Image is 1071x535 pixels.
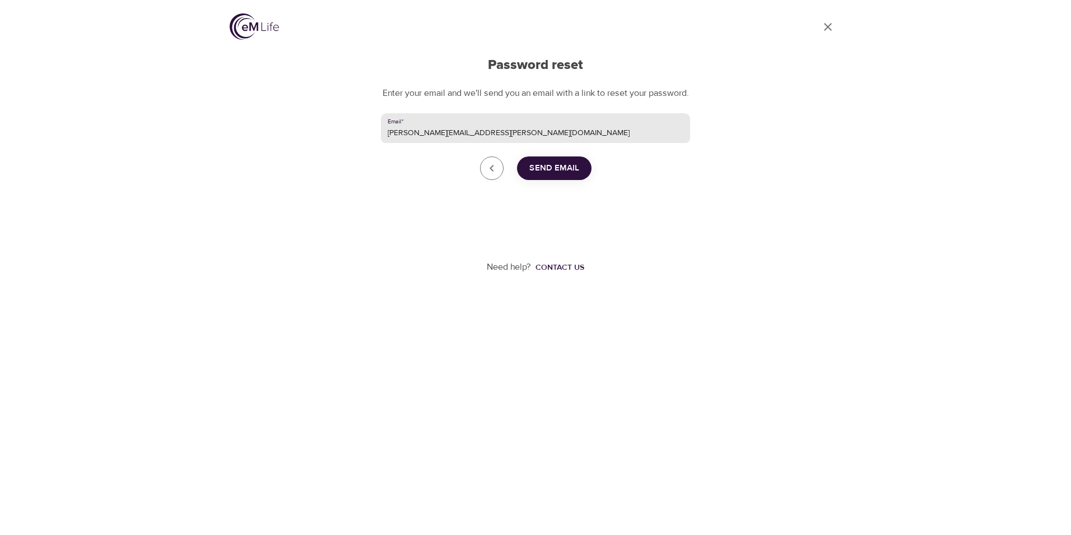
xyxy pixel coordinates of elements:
[230,13,279,40] img: logo
[381,87,690,100] p: Enter your email and we'll send you an email with a link to reset your password.
[531,262,584,273] a: Contact us
[814,13,841,40] a: close
[487,261,531,274] p: Need help?
[535,262,584,273] div: Contact us
[480,156,504,180] a: close
[529,161,579,176] span: Send Email
[381,57,690,73] h2: Password reset
[517,156,592,180] button: Send Email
